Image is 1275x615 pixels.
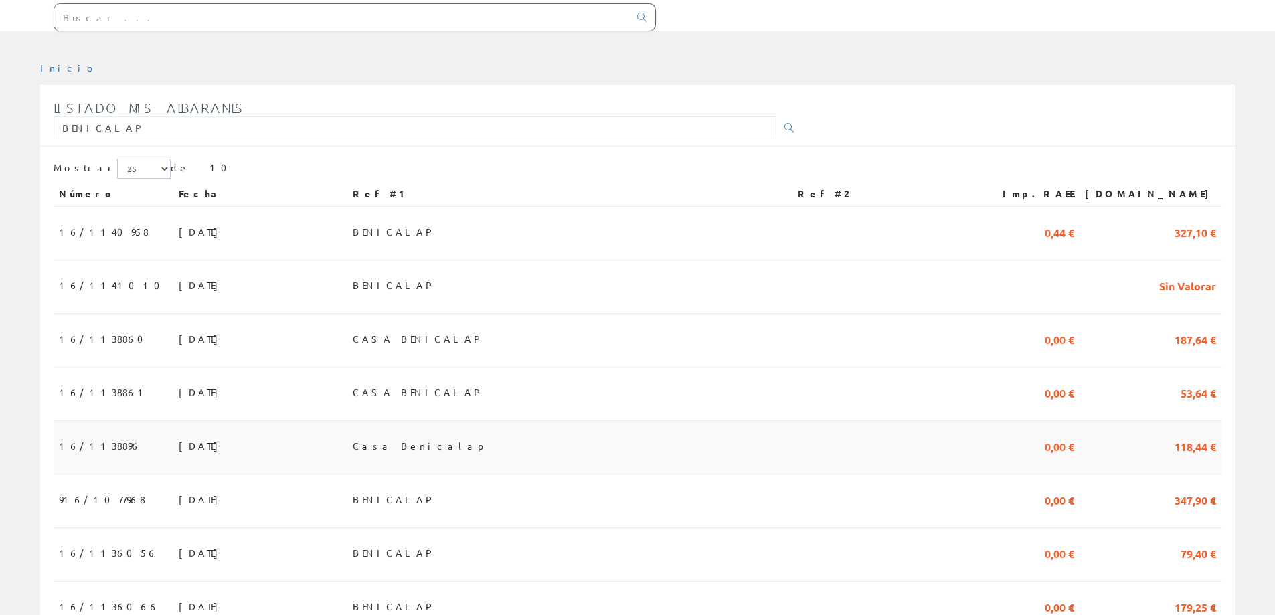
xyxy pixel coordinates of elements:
[792,182,979,206] th: Ref #2
[1045,541,1074,564] span: 0,00 €
[1045,220,1074,243] span: 0,44 €
[1045,434,1074,457] span: 0,00 €
[1175,327,1216,350] span: 187,64 €
[179,488,225,511] span: [DATE]
[179,274,225,296] span: [DATE]
[353,274,435,296] span: BENICALAP
[1175,488,1216,511] span: 347,90 €
[54,159,1221,182] div: de 10
[353,488,435,511] span: BENICALAP
[353,541,435,564] span: BENICALAP
[1159,274,1216,296] span: Sin Valorar
[347,182,792,206] th: Ref #1
[1181,541,1216,564] span: 79,40 €
[59,541,158,564] span: 16/1136056
[54,116,776,139] input: Introduzca parte o toda la referencia1, referencia2, número, fecha(dd/mm/yy) o rango de fechas(dd...
[59,274,168,296] span: 16/1141010
[59,488,145,511] span: 916/1077968
[117,159,171,179] select: Mostrar
[54,182,173,206] th: Número
[59,327,151,350] span: 16/1138860
[179,381,225,404] span: [DATE]
[54,100,244,116] span: Listado mis albaranes
[353,381,483,404] span: CASA BENICALAP
[1045,327,1074,350] span: 0,00 €
[1080,182,1221,206] th: [DOMAIN_NAME]
[59,220,149,243] span: 16/1140958
[979,182,1080,206] th: Imp.RAEE
[353,220,435,243] span: BENICALAP
[59,381,149,404] span: 16/1138861
[54,159,171,179] label: Mostrar
[179,220,225,243] span: [DATE]
[179,541,225,564] span: [DATE]
[179,327,225,350] span: [DATE]
[353,434,487,457] span: Casa Benicalap
[54,4,629,31] input: Buscar ...
[353,327,483,350] span: CASA BENICALAP
[1175,434,1216,457] span: 118,44 €
[1175,220,1216,243] span: 327,10 €
[1181,381,1216,404] span: 53,64 €
[59,434,141,457] span: 16/1138896
[179,434,225,457] span: [DATE]
[1045,381,1074,404] span: 0,00 €
[1045,488,1074,511] span: 0,00 €
[173,182,347,206] th: Fecha
[40,62,97,74] a: Inicio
